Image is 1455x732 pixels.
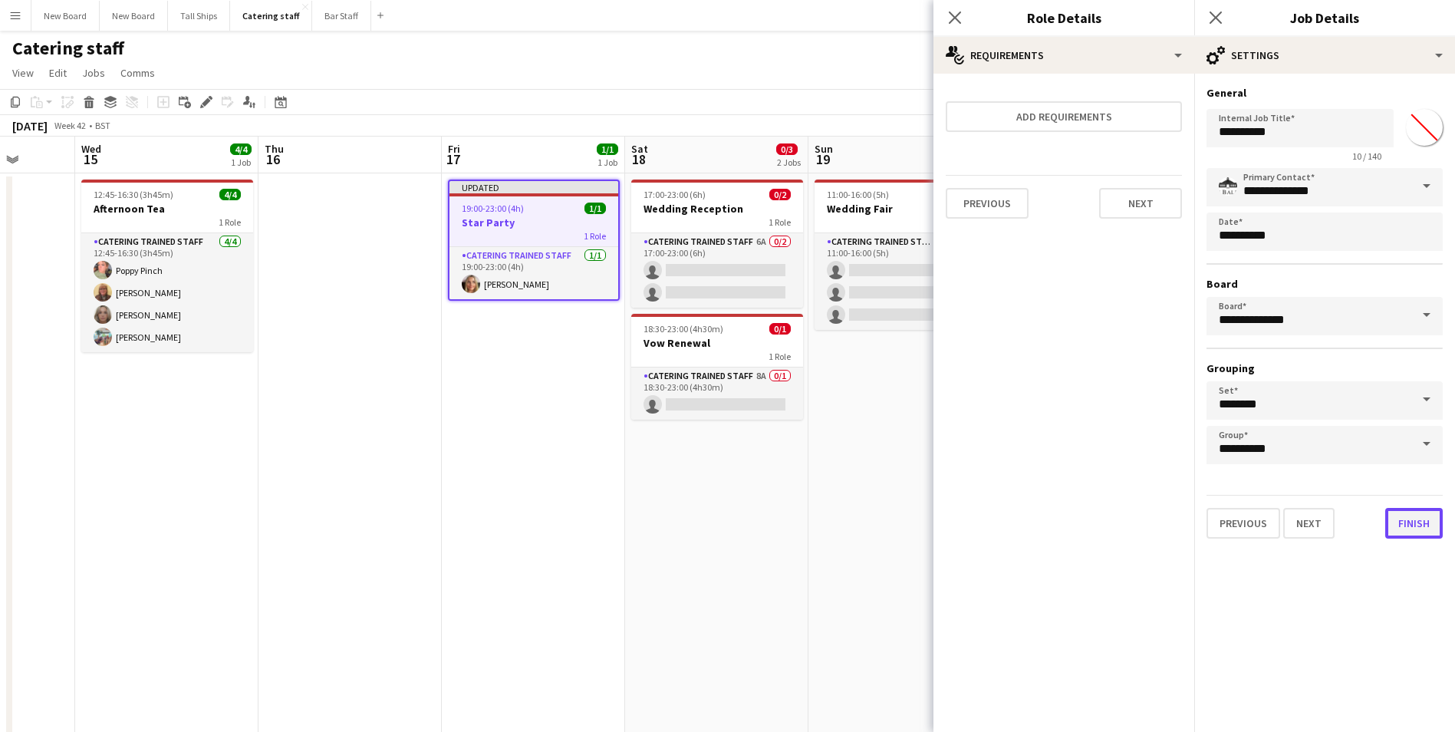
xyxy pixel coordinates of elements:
span: Wed [81,142,101,156]
span: 1 Role [219,216,241,228]
app-card-role: Catering trained staff1/119:00-23:00 (4h)[PERSON_NAME] [449,247,618,299]
span: Sun [815,142,833,156]
button: Tall Ships [168,1,230,31]
div: Settings [1194,37,1455,74]
app-card-role: Catering trained staff8A0/118:30-23:00 (4h30m) [631,368,803,420]
h3: Afternoon Tea [81,202,253,216]
button: Previous [1206,508,1280,539]
button: Next [1099,188,1182,219]
span: 16 [262,150,284,168]
span: Fri [448,142,460,156]
span: Thu [265,142,284,156]
h3: General [1206,86,1443,100]
h3: Wedding Reception [631,202,803,216]
button: Finish [1385,508,1443,539]
span: 1/1 [584,203,606,214]
button: Previous [946,188,1029,219]
span: 10 / 140 [1340,150,1394,162]
h1: Catering staff [12,37,124,60]
div: Requirements [933,37,1194,74]
h3: Grouping [1206,361,1443,375]
button: New Board [31,1,100,31]
div: 2 Jobs [777,157,801,168]
h3: Board [1206,277,1443,291]
span: Week 42 [51,120,89,131]
div: 1 Job [231,157,251,168]
span: 19:00-23:00 (4h) [462,203,524,214]
div: Updated [449,181,618,193]
span: 12:45-16:30 (3h45m) [94,189,173,200]
a: Edit [43,63,73,83]
span: Sat [631,142,648,156]
span: 18:30-23:00 (4h30m) [644,323,723,335]
app-job-card: 17:00-23:00 (6h)0/2Wedding Reception1 RoleCatering trained staff6A0/217:00-23:00 (6h) [631,180,803,308]
span: Comms [120,66,155,80]
div: 1 Job [597,157,617,168]
span: 1/1 [597,143,618,155]
span: 1 Role [769,351,791,362]
app-card-role: Catering trained staff6A0/217:00-23:00 (6h) [631,233,803,308]
span: 1 Role [584,230,606,242]
span: 4/4 [219,189,241,200]
a: Comms [114,63,161,83]
h3: Wedding Fair [815,202,986,216]
button: Next [1283,508,1335,539]
app-job-card: Updated19:00-23:00 (4h)1/1Star Party1 RoleCatering trained staff1/119:00-23:00 (4h)[PERSON_NAME] [448,180,620,301]
div: [DATE] [12,118,48,134]
span: 1 Role [769,216,791,228]
button: New Board [100,1,168,31]
span: 17:00-23:00 (6h) [644,189,706,200]
a: View [6,63,40,83]
h3: Job Details [1194,8,1455,28]
span: 15 [79,150,101,168]
a: Jobs [76,63,111,83]
button: Catering staff [230,1,312,31]
span: 19 [812,150,833,168]
span: 4/4 [230,143,252,155]
span: Edit [49,66,67,80]
span: View [12,66,34,80]
span: 17 [446,150,460,168]
app-card-role: Catering trained staff16A0/311:00-16:00 (5h) [815,233,986,330]
h3: Star Party [449,216,618,229]
h3: Vow Renewal [631,336,803,350]
h3: Role Details [933,8,1194,28]
span: Jobs [82,66,105,80]
span: 0/2 [769,189,791,200]
button: Add requirements [946,101,1182,132]
div: BST [95,120,110,131]
app-job-card: 11:00-16:00 (5h)0/3Wedding Fair1 RoleCatering trained staff16A0/311:00-16:00 (5h) [815,180,986,330]
app-card-role: Catering trained staff4/412:45-16:30 (3h45m)Poppy Pinch[PERSON_NAME][PERSON_NAME][PERSON_NAME] [81,233,253,352]
app-job-card: 12:45-16:30 (3h45m)4/4Afternoon Tea1 RoleCatering trained staff4/412:45-16:30 (3h45m)Poppy Pinch[... [81,180,253,352]
span: 0/1 [769,323,791,335]
button: Bar Staff [312,1,371,31]
span: 0/3 [776,143,798,155]
span: 11:00-16:00 (5h) [827,189,889,200]
app-job-card: 18:30-23:00 (4h30m)0/1Vow Renewal1 RoleCatering trained staff8A0/118:30-23:00 (4h30m) [631,314,803,420]
span: 18 [629,150,648,168]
